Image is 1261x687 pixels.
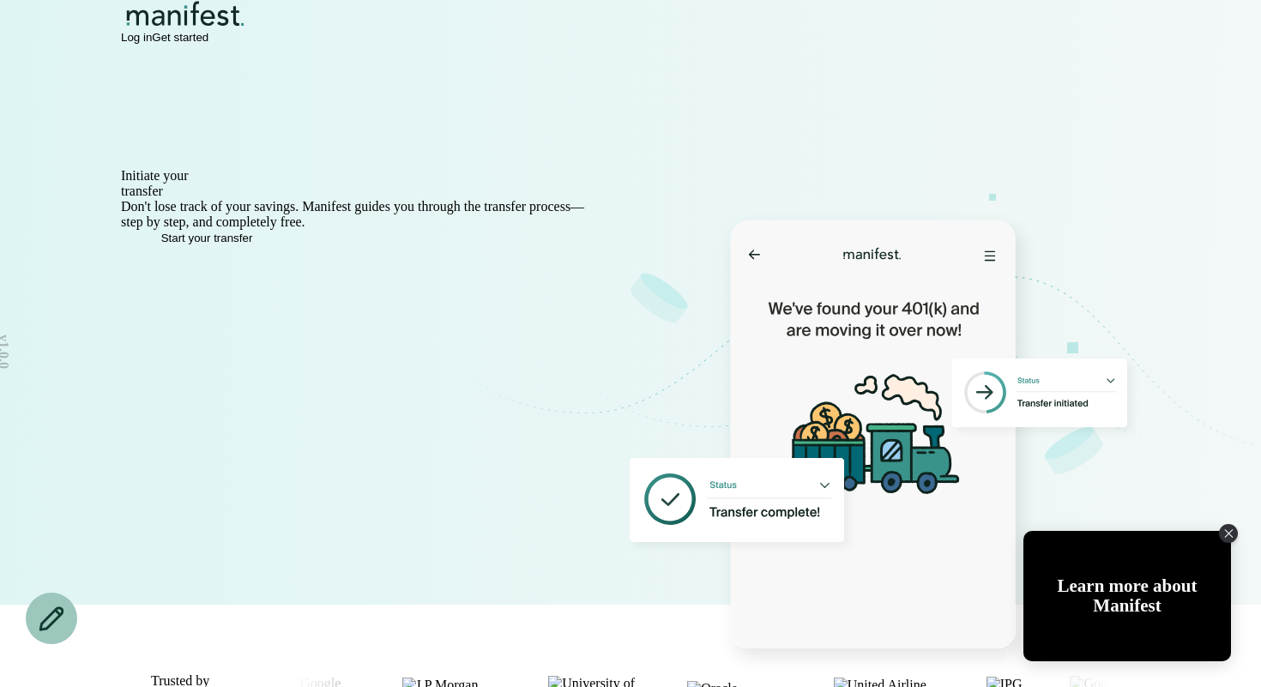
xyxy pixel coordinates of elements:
div: Tolstoy bubble widget [1023,531,1231,661]
h1: Initiate your [121,168,604,184]
h1: transfer [121,184,604,199]
p: Don't lose track of your savings. Manifest guides you through the transfer process—step by step, ... [121,199,604,230]
span: Start your transfer [161,232,253,244]
span: in minutes [163,184,220,198]
button: Log in [121,31,152,44]
div: Open Tolstoy widget [1023,531,1231,661]
button: Get started [152,31,208,44]
div: Learn more about Manifest [1023,576,1231,616]
div: Open Tolstoy [1023,531,1231,661]
button: Start your transfer [121,232,293,244]
div: Close Tolstoy widget [1219,524,1238,543]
